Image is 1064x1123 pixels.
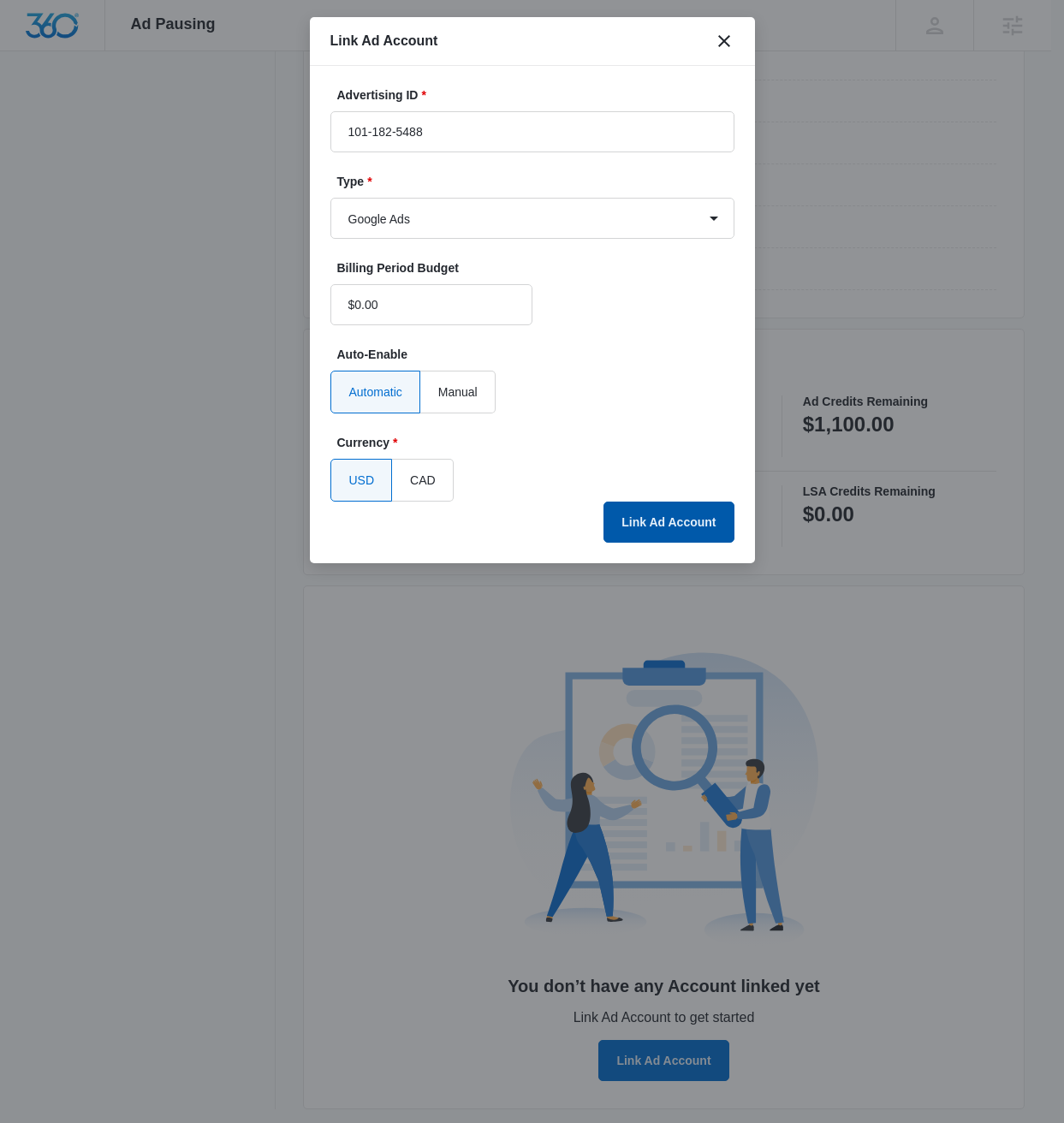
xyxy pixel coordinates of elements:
[330,284,532,325] input: $500.00
[337,259,539,277] label: Billing Period Budget
[392,459,454,502] label: CAD
[330,31,438,51] h1: Link Ad Account
[330,459,393,502] label: USD
[337,434,741,452] label: Currency
[337,173,741,191] label: Type
[330,371,420,413] label: Automatic
[603,502,734,543] button: Link Ad Account
[337,346,741,364] label: Auto-Enable
[714,31,734,51] button: close
[337,86,741,104] label: Advertising ID
[420,371,496,413] label: Manual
